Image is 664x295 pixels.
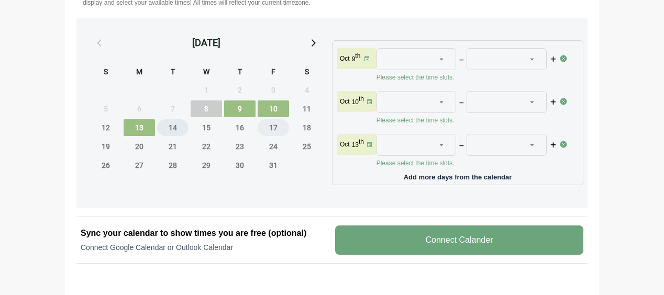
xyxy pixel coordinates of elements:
p: Oct [340,97,350,106]
div: T [157,66,189,80]
span: Friday, October 17, 2025 [258,119,289,136]
span: Friday, October 3, 2025 [258,82,289,98]
span: Sunday, October 12, 2025 [90,119,121,136]
div: S [291,66,323,80]
v-button: Connect Calander [335,225,583,255]
span: Tuesday, October 7, 2025 [157,100,189,117]
strong: 10 [352,98,359,106]
span: Monday, October 13, 2025 [124,119,155,136]
sup: th [359,138,364,145]
span: Wednesday, October 22, 2025 [191,138,222,155]
span: Monday, October 27, 2025 [124,157,155,174]
span: Sunday, October 26, 2025 [90,157,121,174]
span: Sunday, October 5, 2025 [90,100,121,117]
div: [DATE] [192,36,220,50]
span: Thursday, October 9, 2025 [224,100,256,117]
span: Thursday, October 30, 2025 [224,157,256,174]
span: Friday, October 10, 2025 [258,100,289,117]
p: Connect Google Calendar or Outlook Calendar [81,242,329,253]
span: Friday, October 24, 2025 [258,138,289,155]
div: S [90,66,121,80]
span: Saturday, October 4, 2025 [291,82,323,98]
span: Tuesday, October 21, 2025 [157,138,189,155]
strong: 9 [352,55,356,63]
span: Monday, October 20, 2025 [124,138,155,155]
span: Monday, October 6, 2025 [124,100,155,117]
span: Thursday, October 2, 2025 [224,82,256,98]
div: M [124,66,155,80]
p: Please select the time slots. [377,73,560,82]
span: Tuesday, October 14, 2025 [157,119,189,136]
span: Saturday, October 18, 2025 [291,119,323,136]
p: Oct [340,54,350,63]
span: Wednesday, October 29, 2025 [191,157,222,174]
span: Wednesday, October 8, 2025 [191,100,222,117]
p: Please select the time slots. [377,159,560,167]
h2: Sync your calendar to show times you are free (optional) [81,227,329,240]
p: Please select the time slots. [377,116,560,124]
span: Sunday, October 19, 2025 [90,138,121,155]
span: Thursday, October 16, 2025 [224,119,256,136]
p: Add more days from the calendar [337,169,579,180]
span: Thursday, October 23, 2025 [224,138,256,155]
span: Saturday, October 25, 2025 [291,138,323,155]
sup: th [359,95,364,103]
p: Oct [340,140,350,149]
span: Wednesday, October 15, 2025 [191,119,222,136]
span: Tuesday, October 28, 2025 [157,157,189,174]
strong: 13 [352,141,359,149]
span: Saturday, October 11, 2025 [291,100,323,117]
span: Friday, October 31, 2025 [258,157,289,174]
div: T [224,66,256,80]
div: W [191,66,222,80]
span: Wednesday, October 1, 2025 [191,82,222,98]
div: F [258,66,289,80]
sup: th [355,52,360,60]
